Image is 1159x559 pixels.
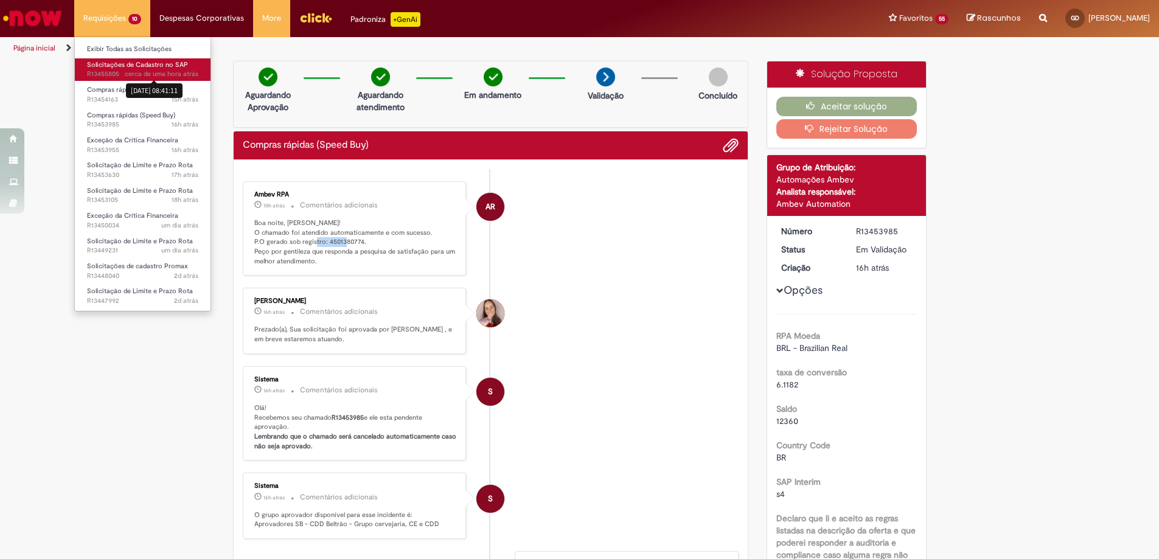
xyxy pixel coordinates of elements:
span: S [488,484,493,513]
dt: Criação [772,262,847,274]
div: Eduarda Duz Lira [476,299,504,327]
span: Favoritos [899,12,933,24]
span: BR [776,452,786,463]
span: R13450034 [87,221,198,231]
span: S [488,377,493,406]
span: 12360 [776,415,798,426]
div: [PERSON_NAME] [254,297,457,305]
div: Sistema [254,482,457,490]
div: Ambev RPA [476,193,504,221]
span: 18h atrás [172,195,198,204]
img: check-circle-green.png [484,68,503,86]
ul: Trilhas de página [9,37,764,60]
a: Aberto R13447992 : Solicitação de Limite e Prazo Rota [75,285,211,307]
time: 26/08/2025 17:39:39 [161,221,198,230]
img: img-circle-grey.png [709,68,728,86]
span: 6.1182 [776,379,798,390]
span: R13447992 [87,296,198,306]
span: AR [486,192,495,221]
dt: Status [772,243,847,255]
a: Exibir Todas as Solicitações [75,43,211,56]
img: check-circle-green.png [371,68,390,86]
time: 27/08/2025 17:32:10 [172,145,198,155]
span: 2d atrás [174,296,198,305]
b: RPA Moeda [776,330,820,341]
span: Rascunhos [977,12,1021,24]
p: Em andamento [464,89,521,101]
time: 27/08/2025 17:36:41 [172,120,198,129]
a: Página inicial [13,43,55,53]
time: 26/08/2025 11:53:51 [174,296,198,305]
time: 27/08/2025 15:20:34 [172,195,198,204]
p: O grupo aprovador disponível para esse incidente é: Aprovadores SB - CDD Beltrão - Grupo cervejar... [254,510,457,529]
b: Saldo [776,403,797,414]
a: Aberto R13448040 : Solicitações de cadastro Promax [75,260,211,282]
small: Comentários adicionais [300,307,378,317]
time: 27/08/2025 17:36:48 [263,494,285,501]
div: Em Validação [856,243,913,255]
div: Solução Proposta [767,61,926,88]
span: R13453985 [87,120,198,130]
b: Country Code [776,440,830,451]
span: Solicitações de cadastro Promax [87,262,188,271]
small: Comentários adicionais [300,492,378,502]
a: Rascunhos [967,13,1021,24]
a: Aberto R13455805 : Solicitações de Cadastro no SAP [75,58,211,81]
span: 10h atrás [263,202,285,209]
span: More [262,12,281,24]
p: Aguardando Aprovação [238,89,298,113]
button: Adicionar anexos [723,137,739,153]
span: Solicitação de Limite e Prazo Rota [87,161,193,170]
span: R13454163 [87,95,198,105]
button: Aceitar solução [776,97,917,116]
div: Analista responsável: [776,186,917,198]
time: 27/08/2025 16:37:58 [172,170,198,179]
span: 16h atrás [263,308,285,316]
span: Exceção da Crítica Financeira [87,211,178,220]
span: 16h atrás [856,262,889,273]
span: R13448040 [87,271,198,281]
b: Lembrando que o chamado será cancelado automaticamente caso não seja aprovado. [254,432,458,451]
span: Compras rápidas (Speed Buy) [87,85,175,94]
span: [PERSON_NAME] [1088,13,1150,23]
span: 16h atrás [263,387,285,394]
span: Solicitação de Limite e Prazo Rota [87,237,193,246]
time: 27/08/2025 23:44:01 [263,202,285,209]
div: 27/08/2025 17:36:39 [856,262,913,274]
span: Solicitações de Cadastro no SAP [87,60,188,69]
div: Padroniza [350,12,420,27]
span: Compras rápidas (Speed Buy) [87,111,175,120]
time: 27/08/2025 17:53:25 [263,308,285,316]
a: Aberto R13453105 : Solicitação de Limite e Prazo Rota [75,184,211,207]
button: Rejeitar Solução [776,119,917,139]
div: Ambev RPA [254,191,457,198]
span: R13449231 [87,246,198,255]
span: 16h atrás [172,145,198,155]
a: Aberto R13453955 : Exceção da Crítica Financeira [75,134,211,156]
p: Aguardando atendimento [351,89,410,113]
p: +GenAi [391,12,420,27]
p: Olá! Recebemos seu chamado e ele esta pendente aprovação. [254,403,457,451]
span: Requisições [83,12,126,24]
span: um dia atrás [161,221,198,230]
div: R13453985 [856,225,913,237]
span: s4 [776,488,785,499]
p: Boa noite, [PERSON_NAME]! O chamado foi atendido automaticamente e com sucesso. P.O gerado sob re... [254,218,457,266]
span: GD [1071,14,1079,22]
span: R13453630 [87,170,198,180]
span: 10 [128,14,141,24]
span: R13453955 [87,145,198,155]
time: 27/08/2025 18:24:07 [172,95,198,104]
small: Comentários adicionais [300,200,378,210]
b: R13453985 [332,413,364,422]
div: System [476,485,504,513]
a: Aberto R13453630 : Solicitação de Limite e Prazo Rota [75,159,211,181]
div: Automações Ambev [776,173,917,186]
b: SAP Interim [776,476,821,487]
time: 26/08/2025 12:01:02 [174,271,198,280]
p: Validação [588,89,624,102]
img: click_logo_yellow_360x200.png [299,9,332,27]
div: System [476,378,504,406]
span: R13455805 [87,69,198,79]
div: [DATE] 08:41:11 [126,83,183,97]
